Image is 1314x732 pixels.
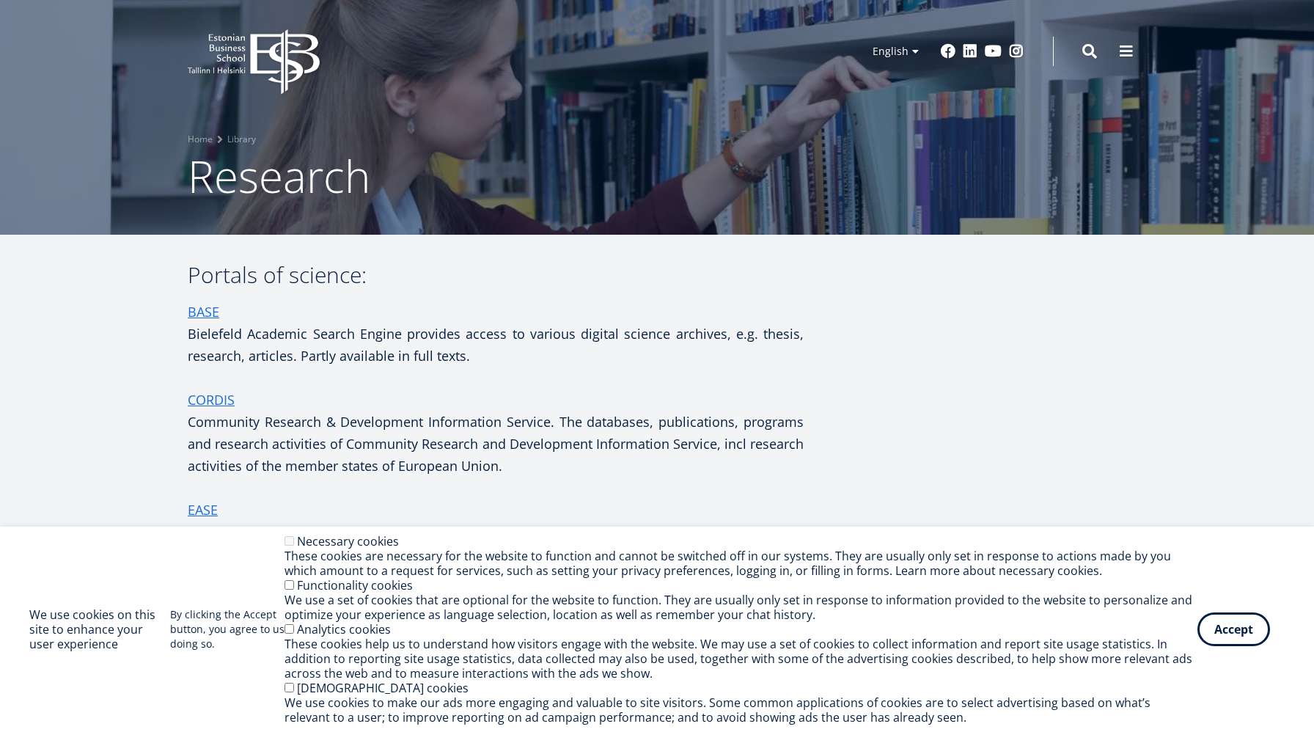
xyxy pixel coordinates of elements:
[941,44,955,59] a: Facebook
[297,621,391,637] label: Analytics cookies
[188,146,370,206] span: Research
[285,593,1197,622] div: We use a set of cookies that are optional for the website to function. They are usually only set ...
[188,264,804,286] h3: Portals of science:
[188,301,804,367] p: Bielefeld Academic Search Engine provides access to various digital science archives, e.g. thesis...
[1009,44,1024,59] a: Instagram
[285,637,1197,681] div: These cookies help us to understand how visitors engage with the website. We may use a set of coo...
[188,499,218,521] a: EASE
[297,533,399,549] label: Necessary cookies
[188,301,219,323] a: BASE
[285,549,1197,578] div: These cookies are necessary for the website to function and cannot be switched off in our systems...
[188,389,804,477] p: Community Research & Development Information Service. The databases, publications, programs and r...
[188,389,235,411] a: CORDIS
[963,44,977,59] a: Linkedin
[29,607,170,651] h2: We use cookies on this site to enhance your user experience
[297,577,413,593] label: Functionality cookies
[985,44,1002,59] a: Youtube
[188,499,804,543] p: European Association of Science Editors statement on impact factor.
[188,132,213,147] a: Home
[170,607,285,651] p: By clicking the Accept button, you agree to us doing so.
[227,132,256,147] a: Library
[297,680,469,696] label: [DEMOGRAPHIC_DATA] cookies
[1197,612,1270,646] button: Accept
[285,695,1197,725] div: We use cookies to make our ads more engaging and valuable to site visitors. Some common applicati...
